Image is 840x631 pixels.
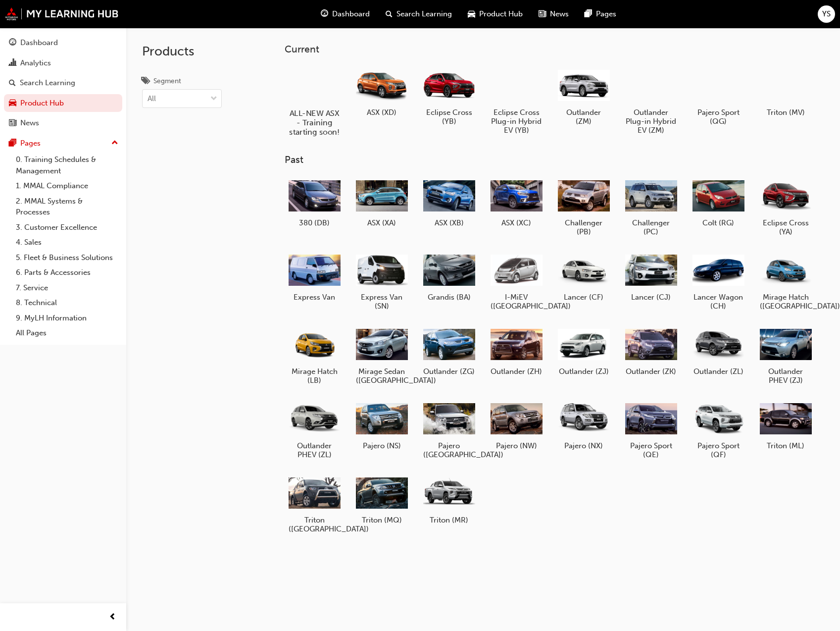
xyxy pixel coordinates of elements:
a: 4. Sales [12,235,122,250]
a: Mirage Hatch ([GEOGRAPHIC_DATA]) [756,248,815,315]
a: search-iconSearch Learning [378,4,460,24]
a: Colt (RG) [689,174,748,231]
span: news-icon [539,8,546,20]
a: Eclipse Cross Plug-in Hybrid EV (YB) [487,63,546,138]
a: Express Van (SN) [352,248,411,315]
h5: Outlander (ZG) [423,367,475,376]
a: Mirage Sedan ([GEOGRAPHIC_DATA]) [352,322,411,389]
a: news-iconNews [531,4,577,24]
h5: 380 (DB) [289,218,341,227]
a: Pajero ([GEOGRAPHIC_DATA]) [419,397,479,463]
h5: Challenger (PC) [625,218,677,236]
h5: Colt (RG) [692,218,744,227]
h5: Eclipse Cross Plug-in Hybrid EV (YB) [491,108,543,135]
h5: Challenger (PB) [558,218,610,236]
h5: Pajero Sport (QF) [692,441,744,459]
a: Product Hub [4,94,122,112]
div: News [20,117,39,129]
a: Dashboard [4,34,122,52]
div: Analytics [20,57,51,69]
a: Outlander (ZM) [554,63,613,129]
a: 380 (DB) [285,174,344,231]
span: Pages [596,8,616,20]
span: News [550,8,569,20]
h5: Pajero ([GEOGRAPHIC_DATA]) [423,441,475,459]
a: Triton ([GEOGRAPHIC_DATA]) [285,471,344,537]
a: Triton (ML) [756,397,815,454]
h5: Outlander PHEV (ZJ) [760,367,812,385]
span: Dashboard [332,8,370,20]
a: Triton (MQ) [352,471,411,528]
a: Pajero Sport (QF) [689,397,748,463]
a: ALL-NEW ASX - Training starting soon! [285,63,344,138]
span: pages-icon [9,139,16,148]
a: Outlander (ZJ) [554,322,613,380]
h5: Mirage Hatch (LB) [289,367,341,385]
a: I-MiEV ([GEOGRAPHIC_DATA]) [487,248,546,315]
h5: Express Van (SN) [356,293,408,311]
span: YS [822,8,831,20]
h5: Pajero (NS) [356,441,408,450]
a: 9. MyLH Information [12,311,122,326]
a: Outlander (ZG) [419,322,479,380]
span: prev-icon [109,611,116,624]
a: News [4,114,122,132]
span: pages-icon [585,8,592,20]
h5: Pajero Sport (QG) [692,108,744,126]
h5: ASX (XC) [491,218,543,227]
span: car-icon [9,99,16,108]
button: YS [818,5,835,23]
h5: Pajero Sport (QE) [625,441,677,459]
h5: Outlander (ZJ) [558,367,610,376]
h5: Outlander (ZK) [625,367,677,376]
a: ASX (XB) [419,174,479,231]
a: 7. Service [12,280,122,296]
h5: Triton (MQ) [356,516,408,525]
img: mmal [5,7,119,20]
h5: Triton (MV) [760,108,812,117]
div: Dashboard [20,37,58,49]
h2: Products [142,44,222,59]
h5: Triton (MR) [423,516,475,525]
a: Triton (MV) [756,63,815,120]
a: Search Learning [4,74,122,92]
h5: ASX (XB) [423,218,475,227]
h5: Outlander (ZM) [558,108,610,126]
a: Challenger (PC) [621,174,681,240]
a: Lancer (CF) [554,248,613,306]
h5: Eclipse Cross (YB) [423,108,475,126]
h5: Outlander PHEV (ZL) [289,441,341,459]
div: Pages [20,138,41,149]
a: Challenger (PB) [554,174,613,240]
a: Outlander (ZK) [621,322,681,380]
a: Express Van [285,248,344,306]
a: car-iconProduct Hub [460,4,531,24]
a: Outlander PHEV (ZJ) [756,322,815,389]
h5: Grandis (BA) [423,293,475,302]
a: Mirage Hatch (LB) [285,322,344,389]
a: ASX (XD) [352,63,411,120]
h3: Current [285,44,824,55]
h5: Express Van [289,293,341,302]
h5: ASX (XD) [356,108,408,117]
span: Product Hub [479,8,523,20]
span: chart-icon [9,59,16,68]
a: Lancer Wagon (CH) [689,248,748,315]
a: Grandis (BA) [419,248,479,306]
div: All [148,93,156,105]
h5: Triton ([GEOGRAPHIC_DATA]) [289,516,341,533]
h5: Mirage Sedan ([GEOGRAPHIC_DATA]) [356,367,408,385]
div: Segment [153,76,181,86]
h5: Pajero (NW) [491,441,543,450]
a: Analytics [4,54,122,72]
a: Outlander PHEV (ZL) [285,397,344,463]
span: guage-icon [9,39,16,48]
a: Outlander Plug-in Hybrid EV (ZM) [621,63,681,138]
h5: ASX (XA) [356,218,408,227]
h5: Mirage Hatch ([GEOGRAPHIC_DATA]) [760,293,812,311]
span: tags-icon [142,77,149,86]
a: Pajero Sport (QE) [621,397,681,463]
button: Pages [4,134,122,153]
a: Eclipse Cross (YA) [756,174,815,240]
